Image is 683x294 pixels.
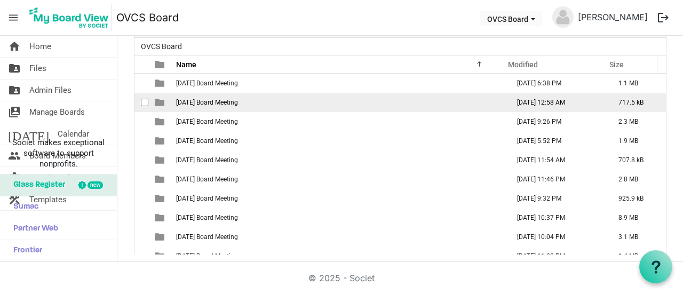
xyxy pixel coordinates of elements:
[173,170,506,189] td: 2024-01-16 Board Meeting is template cell column header Name
[29,101,85,123] span: Manage Boards
[506,112,607,131] td: October 17, 2023 9:26 PM column header Modified
[29,58,46,79] span: Files
[134,150,148,170] td: checkbox
[607,208,666,227] td: 8.9 MB is template cell column header Size
[176,252,238,260] span: [DATE] Board Meeting
[173,247,506,266] td: 2024-05-20 Board Meeting is template cell column header Name
[134,189,148,208] td: checkbox
[8,174,65,196] span: Glass Register
[8,36,21,57] span: home
[148,170,173,189] td: is template cell column header type
[8,101,21,123] span: switch_account
[134,74,148,93] td: checkbox
[607,227,666,247] td: 3.1 MB is template cell column header Size
[173,93,506,112] td: 2023-09-19 Board Meeting is template cell column header Name
[506,170,607,189] td: January 16, 2024 11:46 PM column header Modified
[176,99,238,106] span: [DATE] Board Meeting
[607,170,666,189] td: 2.8 MB is template cell column header Size
[148,74,173,93] td: is template cell column header type
[607,93,666,112] td: 717.5 kB is template cell column header Size
[506,247,607,266] td: May 19, 2024 11:22 PM column header Modified
[134,93,148,112] td: checkbox
[26,4,116,31] a: My Board View Logo
[8,218,58,240] span: Partner Web
[8,58,21,79] span: folder_shared
[26,4,112,31] img: My Board View Logo
[176,137,238,145] span: [DATE] Board Meeting
[116,7,179,28] a: OVCS Board
[176,118,238,125] span: [DATE] Board Meeting
[607,112,666,131] td: 2.3 MB is template cell column header Size
[173,189,506,208] td: 2024-02-20 Board Meeting is template cell column header Name
[134,131,148,150] td: checkbox
[148,112,173,131] td: is template cell column header type
[139,40,184,53] span: OVCS Board
[3,7,23,28] span: menu
[607,131,666,150] td: 1.9 MB is template cell column header Size
[148,150,173,170] td: is template cell column header type
[134,170,148,189] td: checkbox
[173,227,506,247] td: 2024-04-16 Board Meeting is template cell column header Name
[58,123,89,145] span: Calendar
[8,240,42,261] span: Frontier
[173,74,506,93] td: 2023-08-22 Board Meeting is template cell column header Name
[148,208,173,227] td: is template cell column header type
[506,74,607,93] td: August 27, 2023 6:38 PM column header Modified
[607,74,666,93] td: 1.1 MB is template cell column header Size
[176,195,238,202] span: [DATE] Board Meeting
[506,208,607,227] td: March 19, 2024 10:37 PM column header Modified
[29,80,72,101] span: Admin Files
[607,150,666,170] td: 707.8 kB is template cell column header Size
[134,247,148,266] td: checkbox
[176,214,238,221] span: [DATE] Board Meeting
[506,189,607,208] td: February 18, 2024 9:32 PM column header Modified
[173,131,506,150] td: 2023-11-14 Board Meeting is template cell column header Name
[176,176,238,183] span: [DATE] Board Meeting
[506,227,607,247] td: April 16, 2024 10:04 PM column header Modified
[148,93,173,112] td: is template cell column header type
[148,227,173,247] td: is template cell column header type
[308,273,375,283] a: © 2025 - Societ
[506,131,607,150] td: November 14, 2023 5:52 PM column header Modified
[29,36,51,57] span: Home
[173,112,506,131] td: 2023-10-17 Board Meeting is template cell column header Name
[134,112,148,131] td: checkbox
[134,227,148,247] td: checkbox
[506,150,607,170] td: November 27, 2023 11:54 AM column header Modified
[173,150,506,170] td: 2023-11-28 Board Meeting is template cell column header Name
[506,93,607,112] td: September 19, 2023 12:58 AM column header Modified
[176,60,196,69] span: Name
[607,247,666,266] td: 1.4 MB is template cell column header Size
[508,60,538,69] span: Modified
[176,80,238,87] span: [DATE] Board Meeting
[148,189,173,208] td: is template cell column header type
[176,156,238,164] span: [DATE] Board Meeting
[88,181,103,189] div: new
[148,131,173,150] td: is template cell column header type
[609,60,624,69] span: Size
[552,6,574,28] img: no-profile-picture.svg
[176,233,238,241] span: [DATE] Board Meeting
[574,6,652,28] a: [PERSON_NAME]
[652,6,674,29] button: logout
[8,196,38,218] span: Sumac
[8,123,49,145] span: [DATE]
[607,189,666,208] td: 925.9 kB is template cell column header Size
[148,247,173,266] td: is template cell column header type
[173,208,506,227] td: 2024-03-19 Board Meeting is template cell column header Name
[134,208,148,227] td: checkbox
[8,80,21,101] span: folder_shared
[5,137,112,169] span: Societ makes exceptional software to support nonprofits.
[480,11,542,26] button: OVCS Board dropdownbutton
